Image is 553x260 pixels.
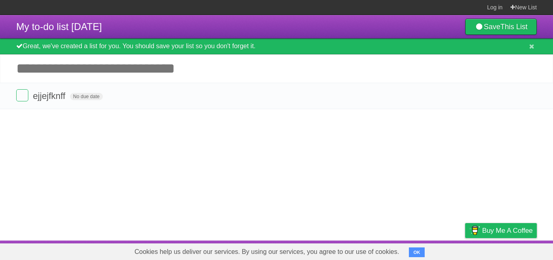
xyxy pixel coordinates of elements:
label: Done [16,89,28,101]
a: Privacy [455,243,476,258]
a: Developers [384,243,417,258]
img: Buy me a coffee [469,223,480,237]
a: Suggest a feature [486,243,537,258]
span: Buy me a coffee [482,223,533,238]
a: Buy me a coffee [465,223,537,238]
button: OK [409,247,425,257]
a: SaveThis List [465,19,537,35]
span: Cookies help us deliver our services. By using our services, you agree to our use of cookies. [126,244,407,260]
b: This List [500,23,527,31]
span: My to-do list [DATE] [16,21,102,32]
a: Terms [427,243,445,258]
span: No due date [70,93,103,100]
span: ejjejfknff [33,91,67,101]
a: About [357,243,374,258]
